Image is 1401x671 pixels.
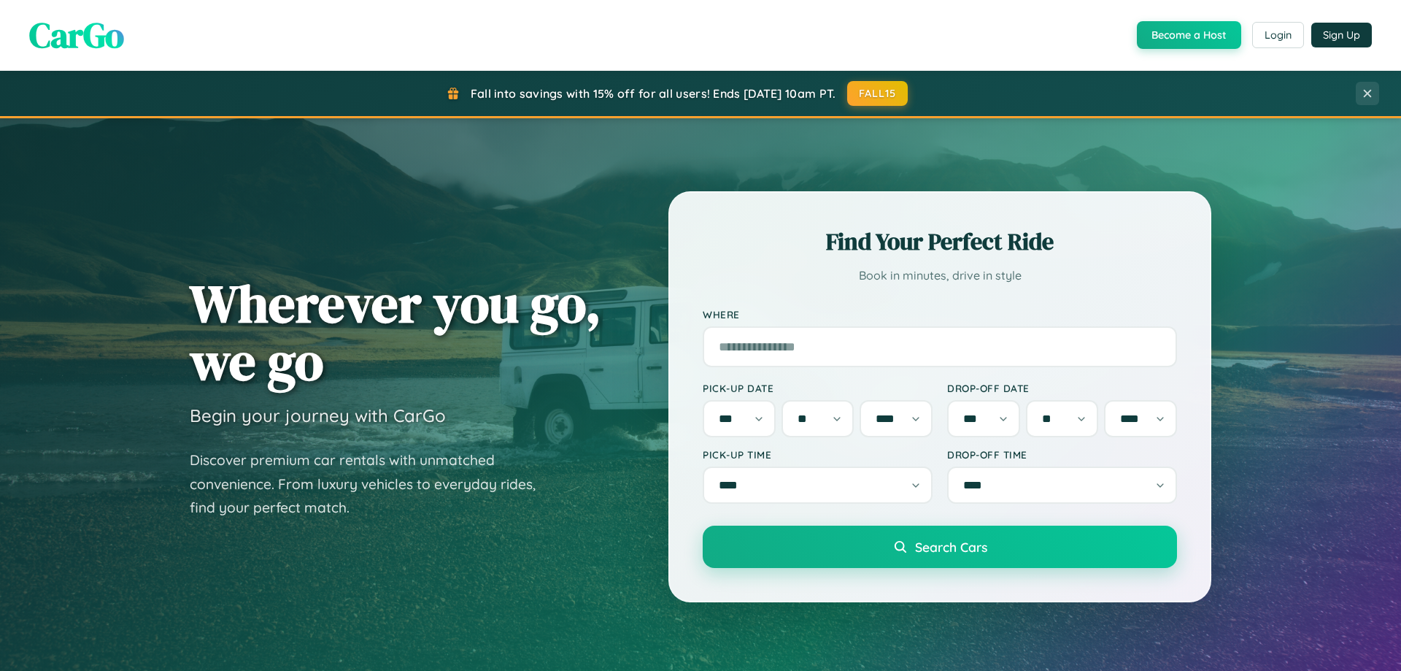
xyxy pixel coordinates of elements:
button: Login [1252,22,1304,48]
button: Search Cars [703,526,1177,568]
p: Discover premium car rentals with unmatched convenience. From luxury vehicles to everyday rides, ... [190,448,555,520]
span: Search Cars [915,539,987,555]
button: Sign Up [1311,23,1372,47]
h2: Find Your Perfect Ride [703,226,1177,258]
h1: Wherever you go, we go [190,275,601,390]
span: CarGo [29,11,124,59]
h3: Begin your journey with CarGo [190,404,446,426]
label: Drop-off Time [947,448,1177,461]
p: Book in minutes, drive in style [703,265,1177,286]
label: Pick-up Date [703,382,933,394]
button: FALL15 [847,81,908,106]
span: Fall into savings with 15% off for all users! Ends [DATE] 10am PT. [471,86,836,101]
button: Become a Host [1137,21,1241,49]
label: Pick-up Time [703,448,933,461]
label: Where [703,308,1177,321]
label: Drop-off Date [947,382,1177,394]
